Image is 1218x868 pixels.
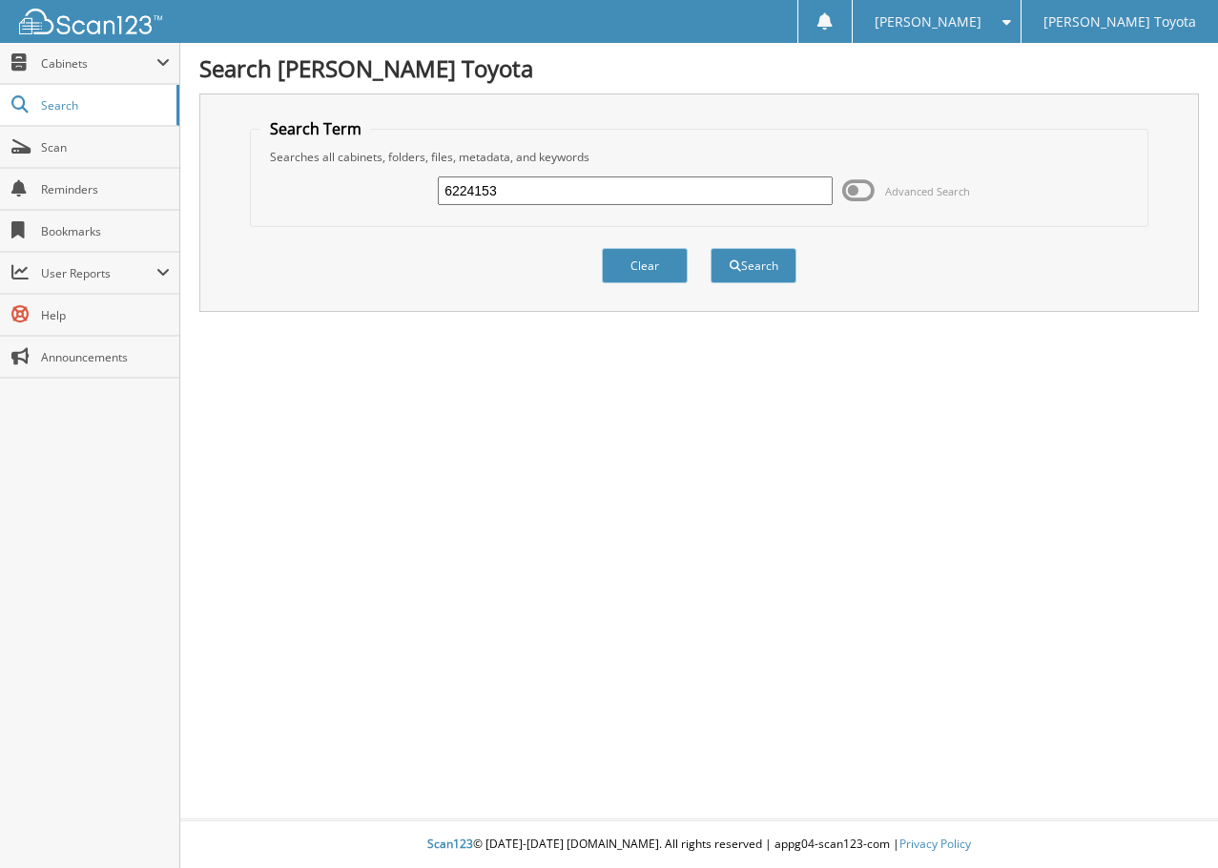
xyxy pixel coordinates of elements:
a: Privacy Policy [899,836,971,852]
span: User Reports [41,265,156,281]
span: Bookmarks [41,223,170,239]
span: Help [41,307,170,323]
iframe: Chat Widget [1123,776,1218,868]
span: Cabinets [41,55,156,72]
span: [PERSON_NAME] [875,16,981,28]
h1: Search [PERSON_NAME] Toyota [199,52,1199,84]
span: Scan123 [427,836,473,852]
span: Announcements [41,349,170,365]
div: Searches all cabinets, folders, files, metadata, and keywords [260,149,1137,165]
img: scan123-logo-white.svg [19,9,162,34]
button: Search [711,248,796,283]
span: Scan [41,139,170,155]
button: Clear [602,248,688,283]
legend: Search Term [260,118,371,139]
span: Search [41,97,167,114]
div: © [DATE]-[DATE] [DOMAIN_NAME]. All rights reserved | appg04-scan123-com | [180,821,1218,868]
span: Advanced Search [885,184,970,198]
span: Reminders [41,181,170,197]
span: [PERSON_NAME] Toyota [1043,16,1196,28]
